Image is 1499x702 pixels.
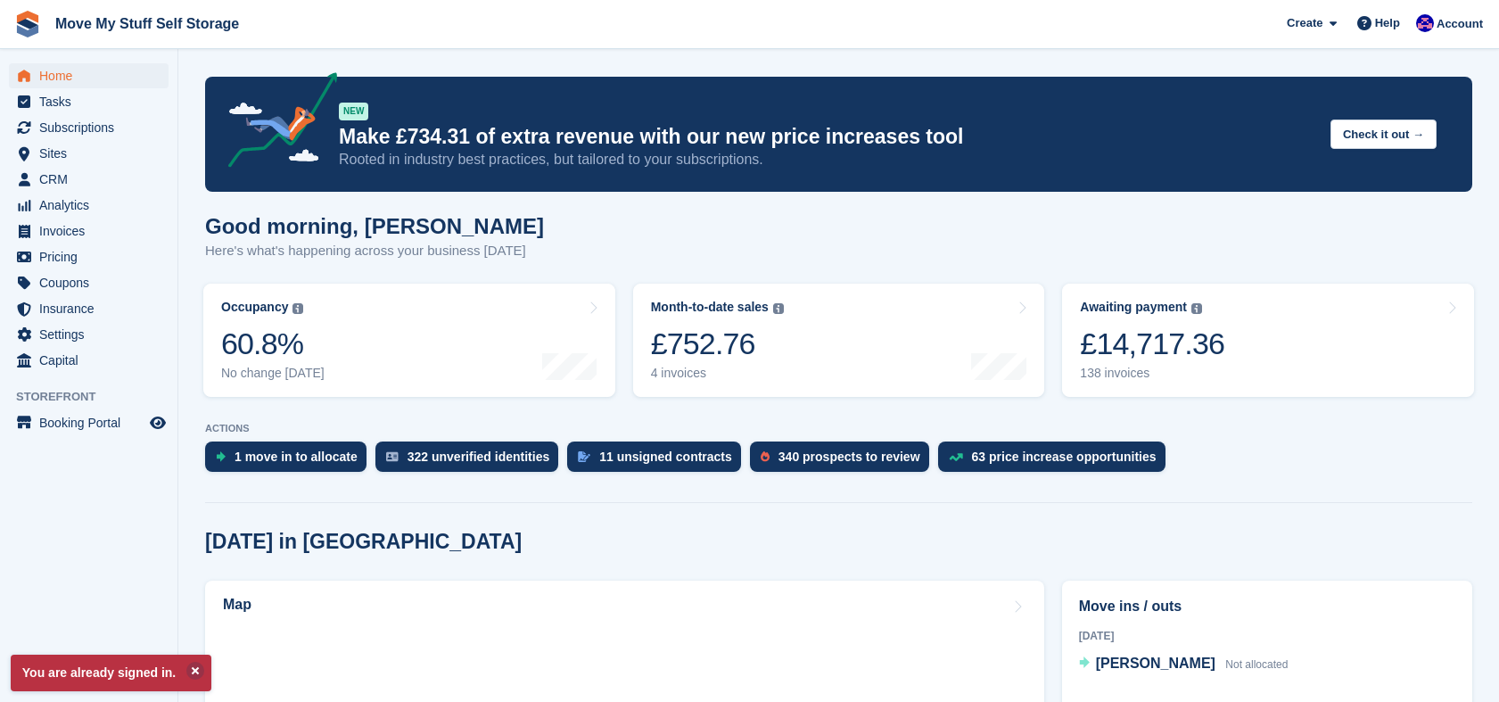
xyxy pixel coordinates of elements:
div: 138 invoices [1080,366,1224,381]
a: menu [9,63,169,88]
span: Not allocated [1225,658,1288,671]
a: menu [9,410,169,435]
span: Analytics [39,193,146,218]
p: You are already signed in. [11,655,211,691]
p: Here's what's happening across your business [DATE] [205,241,544,261]
a: Occupancy 60.8% No change [DATE] [203,284,615,397]
span: Invoices [39,219,146,244]
a: menu [9,115,169,140]
img: icon-info-grey-7440780725fd019a000dd9b08b2336e03edf1995a4989e88bcd33f0948082b44.svg [1191,303,1202,314]
span: Subscriptions [39,115,146,140]
div: Occupancy [221,300,288,315]
div: 1 move in to allocate [235,450,358,464]
img: contract_signature_icon-13c848040528278c33f63329250d36e43548de30e8caae1d1a13099fd9432cc5.svg [578,451,590,462]
a: 11 unsigned contracts [567,442,750,481]
div: 60.8% [221,326,325,362]
div: 63 price increase opportunities [972,450,1157,464]
div: 340 prospects to review [778,450,920,464]
a: Preview store [147,412,169,434]
span: Insurance [39,296,146,321]
a: menu [9,270,169,295]
a: [PERSON_NAME] Not allocated [1079,653,1289,676]
div: Awaiting payment [1080,300,1187,315]
img: Jade Whetnall [1416,14,1434,32]
a: menu [9,167,169,192]
div: 322 unverified identities [408,450,550,464]
h2: Move ins / outs [1079,596,1455,617]
div: 4 invoices [651,366,784,381]
span: Help [1375,14,1400,32]
span: Pricing [39,244,146,269]
img: verify_identity-adf6edd0f0f0b5bbfe63781bf79b02c33cf7c696d77639b501bdc392416b5a36.svg [386,451,399,462]
div: NEW [339,103,368,120]
span: Settings [39,322,146,347]
a: menu [9,348,169,373]
span: Tasks [39,89,146,114]
a: menu [9,219,169,244]
a: 340 prospects to review [750,442,938,481]
div: No change [DATE] [221,366,325,381]
a: menu [9,322,169,347]
a: 322 unverified identities [375,442,568,481]
img: icon-info-grey-7440780725fd019a000dd9b08b2336e03edf1995a4989e88bcd33f0948082b44.svg [292,303,303,314]
div: £752.76 [651,326,784,362]
h1: Good morning, [PERSON_NAME] [205,214,544,238]
span: Create [1287,14,1322,32]
span: Capital [39,348,146,373]
div: [DATE] [1079,628,1455,644]
img: stora-icon-8386f47178a22dfd0bd8f6a31ec36ba5ce8667c1dd55bd0f319d3a0aa187defe.svg [14,11,41,37]
span: Account [1437,15,1483,33]
p: ACTIONS [205,423,1472,434]
img: prospect-51fa495bee0391a8d652442698ab0144808aea92771e9ea1ae160a38d050c398.svg [761,451,770,462]
a: menu [9,141,169,166]
a: Move My Stuff Self Storage [48,9,246,38]
span: Booking Portal [39,410,146,435]
p: Rooted in industry best practices, but tailored to your subscriptions. [339,150,1316,169]
a: Awaiting payment £14,717.36 138 invoices [1062,284,1474,397]
a: 1 move in to allocate [205,442,375,481]
div: Month-to-date sales [651,300,769,315]
div: 11 unsigned contracts [599,450,732,464]
a: menu [9,296,169,321]
a: Month-to-date sales £752.76 4 invoices [633,284,1045,397]
span: CRM [39,167,146,192]
img: move_ins_to_allocate_icon-fdf77a2bb77ea45bf5b3d319d69a93e2d87916cf1d5bf7949dd705db3b84f3ca.svg [216,451,226,462]
button: Check it out → [1330,120,1437,149]
span: [PERSON_NAME] [1096,656,1215,671]
span: Coupons [39,270,146,295]
img: price_increase_opportunities-93ffe204e8149a01c8c9dc8f82e8f89637d9d84a8eef4429ea346261dce0b2c0.svg [949,453,963,461]
a: menu [9,244,169,269]
a: 63 price increase opportunities [938,442,1174,481]
a: menu [9,193,169,218]
span: Home [39,63,146,88]
span: Sites [39,141,146,166]
p: Make £734.31 of extra revenue with our new price increases tool [339,124,1316,150]
a: menu [9,89,169,114]
h2: [DATE] in [GEOGRAPHIC_DATA] [205,530,522,554]
div: £14,717.36 [1080,326,1224,362]
img: icon-info-grey-7440780725fd019a000dd9b08b2336e03edf1995a4989e88bcd33f0948082b44.svg [773,303,784,314]
span: Storefront [16,388,177,406]
h2: Map [223,597,251,613]
img: price-adjustments-announcement-icon-8257ccfd72463d97f412b2fc003d46551f7dbcb40ab6d574587a9cd5c0d94... [213,72,338,174]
